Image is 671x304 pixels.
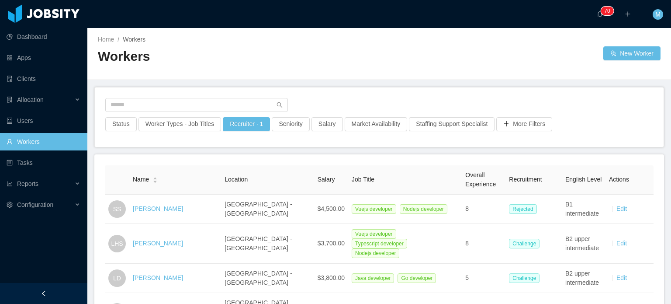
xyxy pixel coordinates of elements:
[462,264,505,293] td: 5
[105,117,137,131] button: Status
[221,224,314,264] td: [GEOGRAPHIC_DATA] - [GEOGRAPHIC_DATA]
[462,224,505,264] td: 8
[221,195,314,224] td: [GEOGRAPHIC_DATA] - [GEOGRAPHIC_DATA]
[597,11,603,17] i: icon: bell
[465,171,496,188] span: Overall Experience
[7,112,80,129] a: icon: robotUsers
[7,154,80,171] a: icon: profileTasks
[152,176,158,182] div: Sort
[601,7,613,15] sup: 70
[7,202,13,208] i: icon: setting
[603,46,661,60] button: icon: usergroup-addNew Worker
[7,49,80,66] a: icon: appstoreApps
[123,36,145,43] span: Workers
[462,195,505,224] td: 8
[616,205,627,212] a: Edit
[17,201,53,208] span: Configuration
[118,36,119,43] span: /
[509,274,543,281] a: Challenge
[98,36,114,43] a: Home
[113,269,121,287] span: LD
[409,117,495,131] button: Staffing Support Specialist
[345,117,408,131] button: Market Availability
[277,102,283,108] i: icon: search
[509,273,540,283] span: Challenge
[398,273,436,283] span: Go developer
[17,180,38,187] span: Reports
[604,7,607,15] p: 7
[318,176,335,183] span: Salary
[153,176,158,179] i: icon: caret-up
[7,28,80,45] a: icon: pie-chartDashboard
[562,264,605,293] td: B2 upper intermediate
[607,7,610,15] p: 0
[98,48,379,66] h2: Workers
[223,117,270,131] button: Recruiter · 1
[655,9,661,20] span: M
[352,176,374,183] span: Job Title
[113,200,121,218] span: SS
[496,117,552,131] button: icon: plusMore Filters
[565,176,602,183] span: English Level
[352,273,394,283] span: Java developer
[272,117,309,131] button: Seniority
[311,117,343,131] button: Salary
[153,179,158,182] i: icon: caret-down
[509,176,542,183] span: Recruitment
[352,248,399,258] span: Nodejs developer
[318,240,345,247] span: $3,700.00
[352,204,396,214] span: Vuejs developer
[562,224,605,264] td: B2 upper intermediate
[133,205,183,212] a: [PERSON_NAME]
[133,175,149,184] span: Name
[562,195,605,224] td: B1 intermediate
[318,274,345,281] span: $3,800.00
[225,176,248,183] span: Location
[17,96,44,103] span: Allocation
[133,274,183,281] a: [PERSON_NAME]
[616,274,627,281] a: Edit
[7,181,13,187] i: icon: line-chart
[509,205,540,212] a: Rejected
[616,240,627,247] a: Edit
[7,133,80,150] a: icon: userWorkers
[133,240,183,247] a: [PERSON_NAME]
[625,11,631,17] i: icon: plus
[400,204,447,214] span: Nodejs developer
[352,239,407,248] span: Typescript developer
[138,117,221,131] button: Worker Types - Job Titles
[352,229,396,239] span: Vuejs developer
[509,204,536,214] span: Rejected
[7,70,80,87] a: icon: auditClients
[609,176,629,183] span: Actions
[318,205,345,212] span: $4,500.00
[509,239,540,248] span: Challenge
[509,240,543,247] a: Challenge
[221,264,314,293] td: [GEOGRAPHIC_DATA] - [GEOGRAPHIC_DATA]
[111,235,123,252] span: LHS
[7,97,13,103] i: icon: solution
